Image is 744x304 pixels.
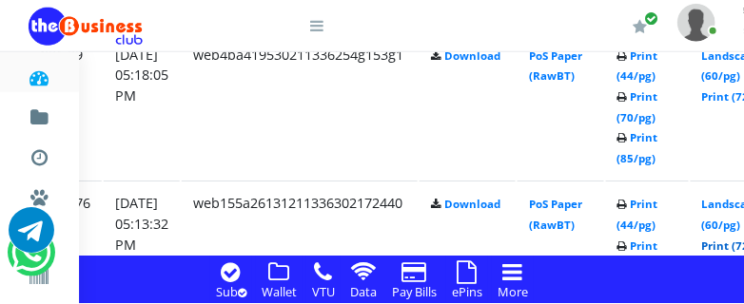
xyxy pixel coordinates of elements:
img: Logo [29,8,143,46]
a: PoS Paper (RawBT) [529,197,582,232]
td: web4ba419530211336254g153g1 [182,32,418,180]
a: Sub [210,280,252,301]
img: User [677,4,715,41]
a: Chat for support [11,244,50,275]
small: ePins [452,283,482,300]
small: Wallet [262,283,297,300]
a: Data [344,280,382,301]
a: International VTU [72,237,231,269]
a: Nigerian VTU [72,209,231,241]
a: Transactions [29,131,50,177]
a: Download [444,197,500,211]
a: Dashboard [29,51,50,97]
a: Pay Bills [386,280,442,301]
a: Print (70/pg) [617,238,658,274]
td: [DATE] 05:18:05 PM [104,32,180,180]
small: Sub [216,283,246,300]
a: Print (85/pg) [617,130,658,165]
a: Print (70/pg) [617,89,658,124]
small: More [498,283,528,300]
a: Wallet [256,280,303,301]
a: Miscellaneous Payments [29,171,50,217]
span: Renew/Upgrade Subscription [644,11,658,26]
small: Data [350,283,377,300]
a: Download [444,48,500,63]
a: Print (44/pg) [617,197,658,232]
a: ePins [446,280,488,301]
small: Pay Bills [392,283,437,300]
a: Chat for support [9,221,54,253]
small: VTU [312,283,335,300]
i: Renew/Upgrade Subscription [633,19,647,34]
a: VTU [306,280,341,301]
a: Fund wallet [29,91,50,137]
